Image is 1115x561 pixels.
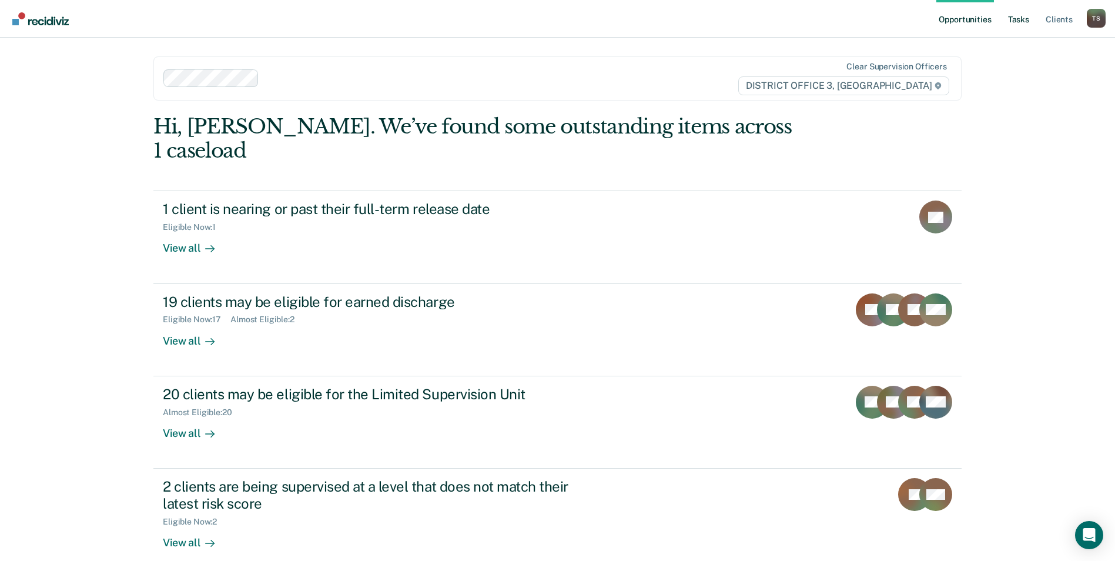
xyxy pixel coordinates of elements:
div: Almost Eligible : 20 [163,408,242,418]
div: Clear supervision officers [846,62,946,72]
div: View all [163,325,229,348]
span: DISTRICT OFFICE 3, [GEOGRAPHIC_DATA] [738,76,949,95]
div: 2 clients are being supervised at a level that does not match their latest risk score [163,478,575,512]
div: Open Intercom Messenger [1075,521,1103,549]
div: T S [1087,9,1106,28]
a: 19 clients may be eligible for earned dischargeEligible Now:17Almost Eligible:2View all [153,284,962,376]
div: View all [163,232,229,255]
div: View all [163,526,229,549]
div: Eligible Now : 17 [163,315,230,325]
button: Profile dropdown button [1087,9,1106,28]
div: Hi, [PERSON_NAME]. We’ve found some outstanding items across 1 caseload [153,115,800,163]
div: 1 client is nearing or past their full-term release date [163,201,575,218]
div: Almost Eligible : 2 [230,315,304,325]
div: View all [163,417,229,440]
a: 1 client is nearing or past their full-term release dateEligible Now:1View all [153,191,962,283]
a: 20 clients may be eligible for the Limited Supervision UnitAlmost Eligible:20View all [153,376,962,469]
div: Eligible Now : 1 [163,222,225,232]
div: 19 clients may be eligible for earned discharge [163,293,575,310]
div: 20 clients may be eligible for the Limited Supervision Unit [163,386,575,403]
img: Recidiviz [12,12,69,25]
div: Eligible Now : 2 [163,517,226,527]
